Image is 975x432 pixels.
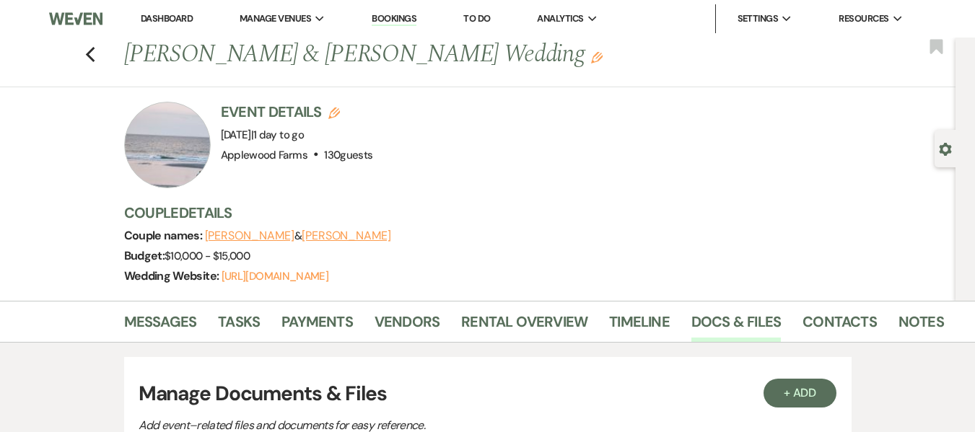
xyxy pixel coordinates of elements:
button: [PERSON_NAME] [302,230,391,242]
span: 1 day to go [253,128,304,142]
a: Messages [124,310,197,342]
span: Analytics [537,12,583,26]
a: Bookings [372,12,416,26]
button: + Add [764,379,837,407]
span: Applewood Farms [221,148,307,162]
span: Manage Venues [240,12,311,26]
a: Dashboard [141,12,193,25]
span: Couple names: [124,228,205,243]
button: Edit [591,50,603,63]
h3: Couple Details [124,203,932,223]
span: Wedding Website: [124,268,222,283]
h3: Manage Documents & Files [139,379,837,409]
img: Weven Logo [49,4,103,34]
button: [PERSON_NAME] [205,230,294,242]
h3: Event Details [221,102,373,122]
a: To Do [463,12,490,25]
a: Tasks [218,310,260,342]
a: Payments [281,310,353,342]
span: 130 guests [324,148,372,162]
span: [DATE] [221,128,305,142]
span: $10,000 - $15,000 [165,249,250,263]
a: Contacts [803,310,877,342]
a: Rental Overview [461,310,587,342]
span: | [251,128,304,142]
a: [URL][DOMAIN_NAME] [222,269,328,283]
span: Budget: [124,248,165,263]
span: Settings [738,12,779,26]
button: Open lead details [939,141,952,155]
a: Docs & Files [691,310,781,342]
h1: [PERSON_NAME] & [PERSON_NAME] Wedding [124,38,771,72]
a: Timeline [609,310,670,342]
a: Notes [899,310,944,342]
span: & [205,229,391,243]
a: Vendors [375,310,440,342]
span: Resources [839,12,888,26]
